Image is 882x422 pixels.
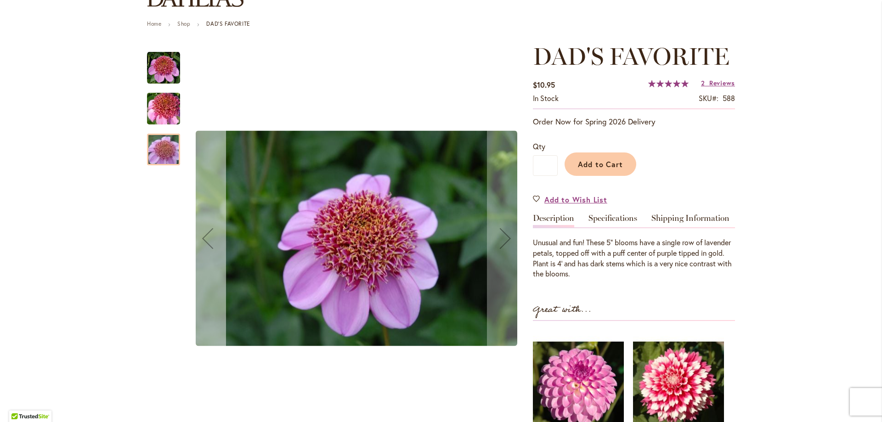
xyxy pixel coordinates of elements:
div: DAD'S FAVORITE [147,84,189,124]
a: 2 Reviews [701,79,735,87]
img: DAD'S FAVORITE [196,131,517,346]
span: In stock [533,93,559,103]
div: 100% [648,80,689,87]
span: Add to Wish List [544,194,607,205]
a: Specifications [588,214,637,227]
div: DAD'S FAVORITE [147,124,180,165]
div: Detailed Product Info [533,214,735,279]
iframe: Launch Accessibility Center [7,389,33,415]
a: Shop [177,20,190,27]
span: DAD'S FAVORITE [533,42,729,71]
strong: SKU [699,93,718,103]
div: 588 [723,93,735,104]
strong: Great with... [533,302,592,317]
a: Home [147,20,161,27]
button: Add to Cart [565,152,636,176]
span: Qty [533,141,545,151]
div: Unusual and fun! These 5" blooms have a single row of lavender petals, topped off with a puff cen... [533,237,735,279]
a: Shipping Information [651,214,729,227]
span: 2 [701,79,705,87]
div: DAD'S FAVORITE [147,43,189,84]
a: Description [533,214,574,227]
img: DAD'S FAVORITE [147,51,180,84]
img: DAD'S FAVORITE [130,87,197,131]
div: Availability [533,93,559,104]
span: Reviews [709,79,735,87]
span: $10.95 [533,80,555,90]
span: Add to Cart [578,159,623,169]
p: Order Now for Spring 2026 Delivery [533,116,735,127]
a: Add to Wish List [533,194,607,205]
strong: DAD'S FAVORITE [206,20,250,27]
